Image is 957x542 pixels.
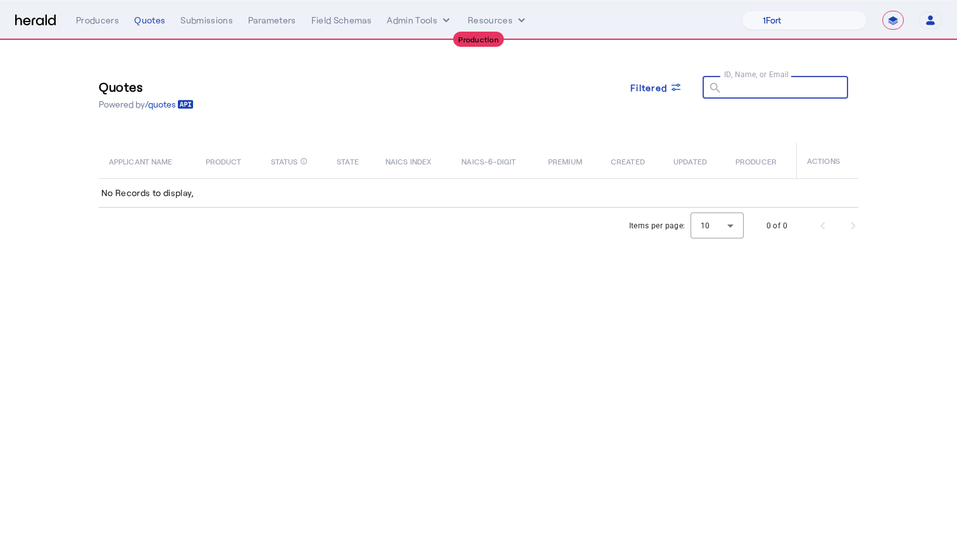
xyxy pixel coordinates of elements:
[629,219,685,232] div: Items per page:
[766,219,787,232] div: 0 of 0
[548,154,582,167] span: PREMIUM
[735,154,777,167] span: PRODUCER
[453,32,504,47] div: Production
[99,98,194,111] p: Powered by
[134,14,165,27] div: Quotes
[180,14,233,27] div: Submissions
[271,154,298,167] span: STATUS
[145,98,194,111] a: /quotes
[611,154,645,167] span: CREATED
[797,143,858,178] th: ACTIONS
[99,78,194,95] h3: Quotes
[724,70,789,78] mat-label: ID, Name, or Email
[15,15,56,27] img: Herald Logo
[703,81,724,97] mat-icon: search
[461,154,516,167] span: NAICS-6-DIGIT
[300,154,308,168] mat-icon: info_outline
[387,14,453,27] button: internal dropdown menu
[620,76,692,99] button: Filtered
[109,154,172,167] span: APPLICANT NAME
[99,178,858,207] td: No Records to display,
[630,81,667,94] span: Filtered
[468,14,528,27] button: Resources dropdown menu
[248,14,296,27] div: Parameters
[206,154,242,167] span: PRODUCT
[311,14,372,27] div: Field Schemas
[76,14,119,27] div: Producers
[673,154,707,167] span: UPDATED
[99,143,858,208] table: Table view of all quotes submitted by your platform
[337,154,358,167] span: STATE
[385,154,431,167] span: NAICS INDEX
